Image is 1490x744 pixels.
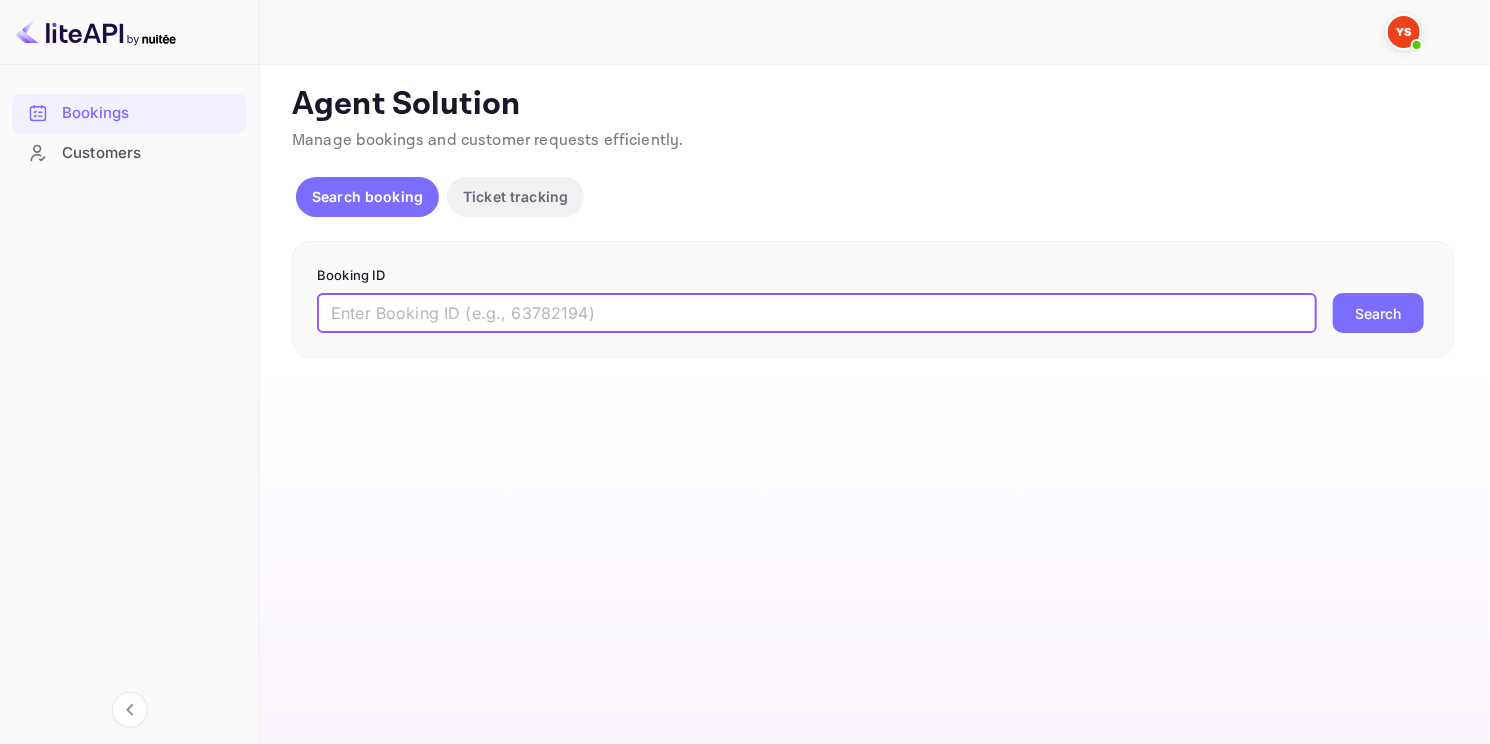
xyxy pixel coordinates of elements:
[12,94,247,133] div: Bookings
[12,134,247,173] div: Customers
[317,293,1317,333] input: Enter Booking ID (e.g., 63782194)
[312,186,423,207] p: Search booking
[12,94,247,131] a: Bookings
[292,85,1454,125] p: Agent Solution
[463,186,568,207] p: Ticket tracking
[16,16,176,48] img: LiteAPI logo
[62,142,237,165] div: Customers
[112,692,148,728] button: Collapse navigation
[1388,16,1420,48] img: Yandex Support
[62,102,237,125] div: Bookings
[1333,293,1424,333] button: Search
[317,266,1429,286] p: Booking ID
[292,130,684,151] span: Manage bookings and customer requests efficiently.
[12,134,247,171] a: Customers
